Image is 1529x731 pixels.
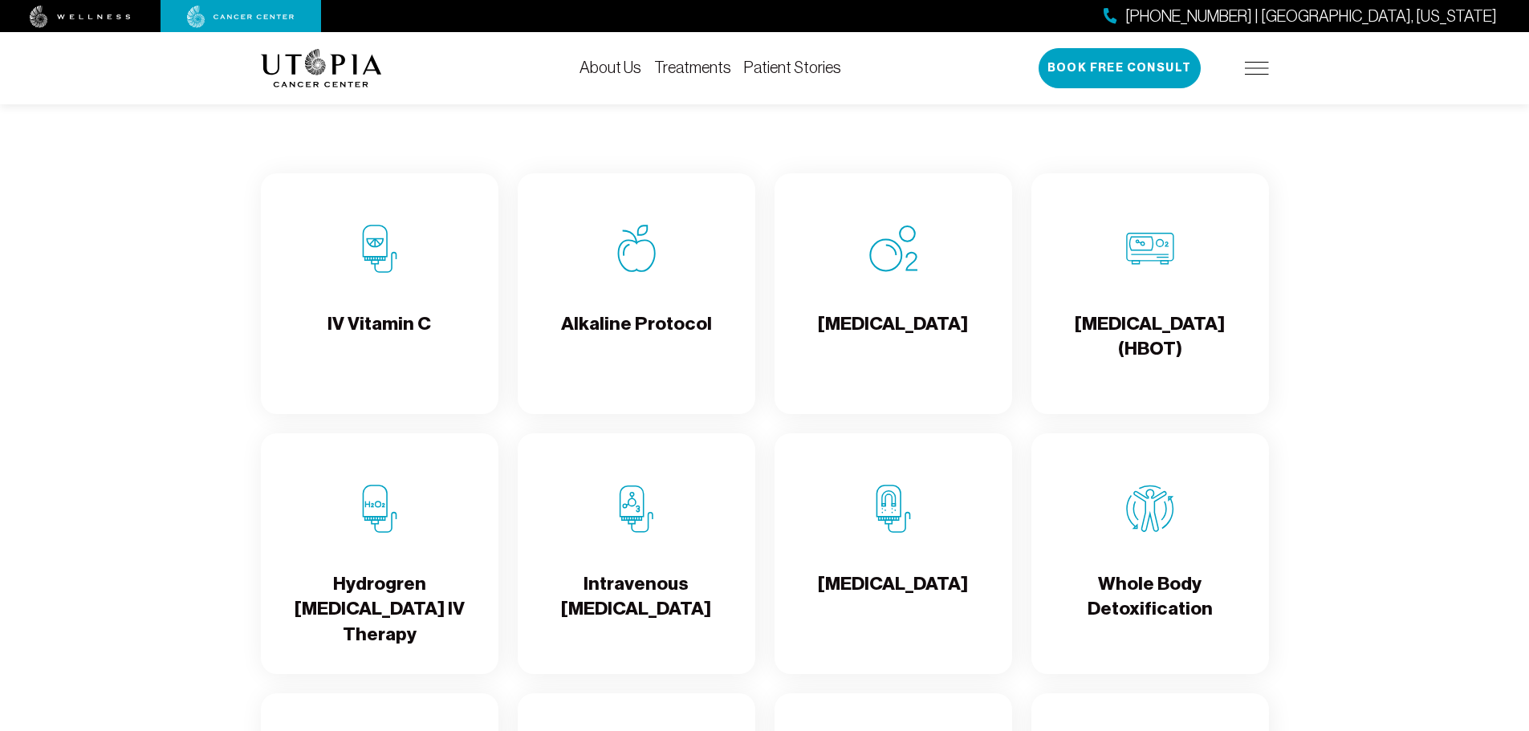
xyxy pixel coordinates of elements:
[818,571,968,623] h4: [MEDICAL_DATA]
[1125,5,1497,28] span: [PHONE_NUMBER] | [GEOGRAPHIC_DATA], [US_STATE]
[274,571,486,647] h4: Hydrogren [MEDICAL_DATA] IV Therapy
[1031,433,1269,674] a: Whole Body DetoxificationWhole Body Detoxification
[261,433,498,674] a: Hydrogren Peroxide IV TherapyHydrogren [MEDICAL_DATA] IV Therapy
[1039,48,1201,88] button: Book Free Consult
[869,485,917,533] img: Chelation Therapy
[356,485,404,533] img: Hydrogren Peroxide IV Therapy
[261,173,498,414] a: IV Vitamin CIV Vitamin C
[187,6,295,28] img: cancer center
[775,433,1012,674] a: Chelation Therapy[MEDICAL_DATA]
[775,173,1012,414] a: Oxygen Therapy[MEDICAL_DATA]
[261,49,382,87] img: logo
[612,225,661,273] img: Alkaline Protocol
[1104,5,1497,28] a: [PHONE_NUMBER] | [GEOGRAPHIC_DATA], [US_STATE]
[869,225,917,273] img: Oxygen Therapy
[518,173,755,414] a: Alkaline ProtocolAlkaline Protocol
[561,311,712,363] h4: Alkaline Protocol
[518,433,755,674] a: Intravenous Ozone TherapyIntravenous [MEDICAL_DATA]
[612,485,661,533] img: Intravenous Ozone Therapy
[1044,311,1256,363] h4: [MEDICAL_DATA] (HBOT)
[1031,173,1269,414] a: Hyperbaric Oxygen Therapy (HBOT)[MEDICAL_DATA] (HBOT)
[744,59,841,76] a: Patient Stories
[654,59,731,76] a: Treatments
[579,59,641,76] a: About Us
[1126,225,1174,273] img: Hyperbaric Oxygen Therapy (HBOT)
[1126,485,1174,533] img: Whole Body Detoxification
[1245,62,1269,75] img: icon-hamburger
[327,311,431,363] h4: IV Vitamin C
[356,225,404,273] img: IV Vitamin C
[531,571,742,623] h4: Intravenous [MEDICAL_DATA]
[818,311,968,363] h4: [MEDICAL_DATA]
[1044,571,1256,623] h4: Whole Body Detoxification
[30,6,131,28] img: wellness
